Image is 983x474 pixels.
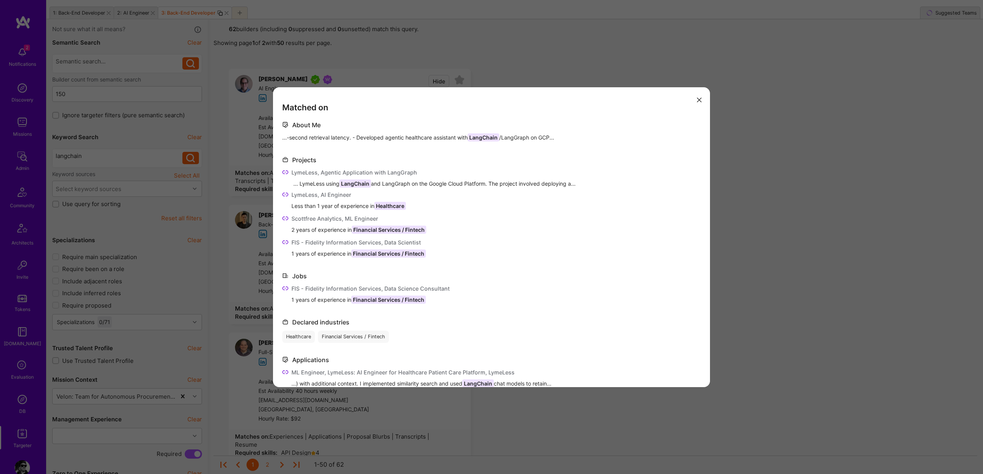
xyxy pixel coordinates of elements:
span: LangChain [339,180,371,188]
span: Healthcare [374,202,406,210]
i: icon Projects [282,156,288,163]
i: icon DeclaredIndustries [282,319,288,325]
span: LangChain [462,379,494,388]
div: modal [273,87,710,387]
h3: Matched on [282,103,701,112]
div: LymeLess, Agentic Application with LangGraph [291,168,417,176]
span: Financial Services / Fintech [352,226,426,234]
i: icon LinkSecondary [282,191,288,198]
i: icon Jobs [282,273,288,279]
i: icon Applications [282,356,288,363]
div: Financial Services / Fintech [318,331,389,343]
div: LymeLess, AI Engineer [291,191,406,199]
div: FIS - Fidelity Information Services, Data Scientist [291,238,426,246]
i: icon LinkSecondary [282,169,288,175]
div: ML Engineer, LymeLess: AI Engineer for Healthcare Patient Care Platform, LymeLess [291,368,551,376]
div: Projects [292,156,316,164]
div: About Me [292,121,321,129]
i: icon AboutMe [282,121,288,128]
span: 1 years of experience in [291,249,426,258]
i: icon LinkSecondary [282,215,288,221]
span: LangChain [468,133,499,141]
span: 1 years of experience in [291,296,450,304]
div: Applications [292,356,329,364]
span: Less than 1 year of experience in [291,202,406,210]
i: icon LinkSecondary [282,369,288,375]
span: ...) with additional context. I implemented similarity search and used chat models to retain... [291,379,551,388]
span: Financial Services / Fintech [351,296,426,304]
div: Scottfree Analytics, ML Engineer [291,215,426,223]
div: Declared industries [292,318,349,326]
span: ...-second retrieval latency. - Developed agentic healthcare assistant with /LangGraph on GCP... [282,133,554,141]
span: 2 years of experience in [291,226,426,234]
i: icon LinkSecondary [282,285,288,291]
div: Jobs [292,272,307,280]
div: FIS - Fidelity Information Services, Data Science Consultant [291,284,450,293]
span: Financial Services / Fintech [351,249,426,258]
div: ... LymeLess using and LangGraph on the Google Cloud Platform. The project involved deploying a... [293,180,701,188]
div: Healthcare [282,331,315,343]
i: icon LinkSecondary [282,239,288,245]
i: icon Close [697,98,702,102]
